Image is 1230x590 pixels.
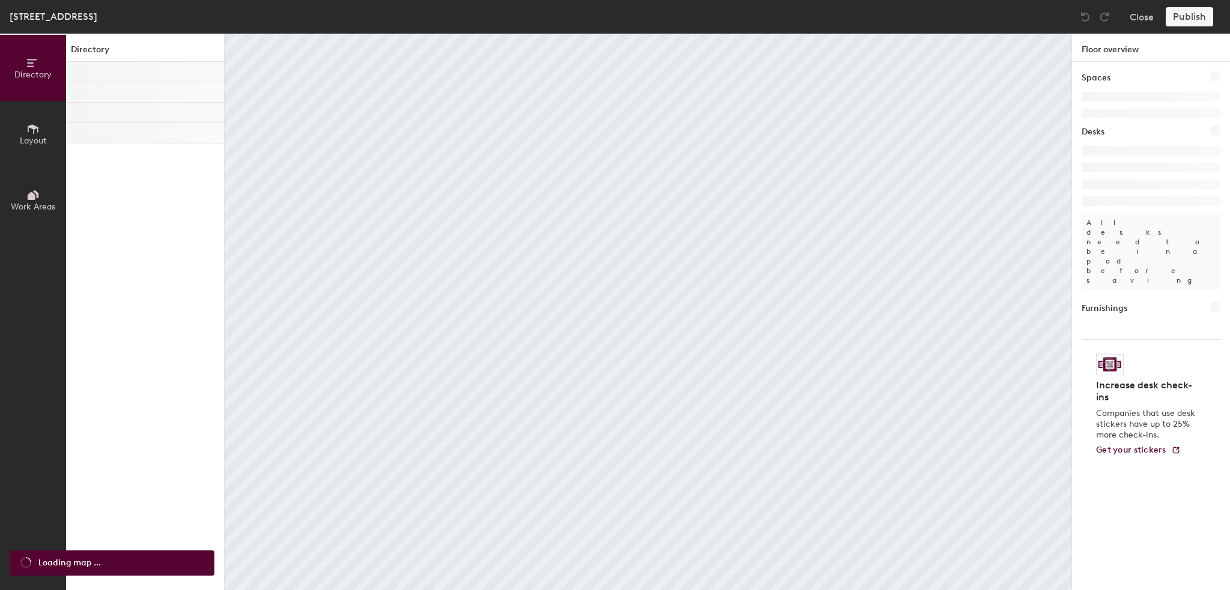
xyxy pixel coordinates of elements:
img: Redo [1098,11,1110,23]
span: Loading map ... [38,556,101,570]
p: Companies that use desk stickers have up to 25% more check-ins. [1096,408,1199,441]
p: All desks need to be in a pod before saving [1082,213,1220,290]
span: Work Areas [11,202,55,212]
h4: Increase desk check-ins [1096,379,1199,403]
span: Layout [20,136,47,146]
canvas: Map [225,34,1071,590]
h1: Furnishings [1082,302,1127,315]
span: Directory [14,70,52,80]
img: Sticker logo [1096,354,1124,375]
h1: Directory [66,43,224,62]
span: Get your stickers [1096,445,1166,455]
h1: Floor overview [1072,34,1230,62]
h1: Spaces [1082,71,1110,85]
h1: Desks [1082,125,1104,139]
a: Get your stickers [1096,445,1181,456]
div: [STREET_ADDRESS] [10,9,97,24]
button: Close [1130,7,1154,26]
img: Undo [1079,11,1091,23]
